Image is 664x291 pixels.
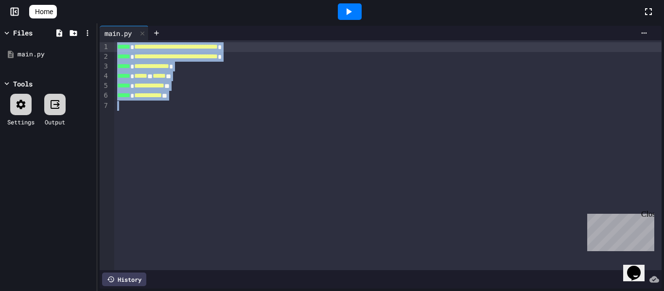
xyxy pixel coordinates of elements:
[100,71,109,81] div: 4
[4,4,67,62] div: Chat with us now!Close
[102,273,146,286] div: History
[100,28,137,38] div: main.py
[13,79,33,89] div: Tools
[100,42,109,52] div: 1
[7,118,35,126] div: Settings
[17,50,93,59] div: main.py
[100,101,109,111] div: 7
[45,118,65,126] div: Output
[29,5,57,18] a: Home
[100,26,149,40] div: main.py
[583,210,654,251] iframe: chat widget
[13,28,33,38] div: Files
[623,252,654,281] iframe: chat widget
[100,52,109,62] div: 2
[100,81,109,91] div: 5
[100,91,109,101] div: 6
[35,7,53,17] span: Home
[100,62,109,71] div: 3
